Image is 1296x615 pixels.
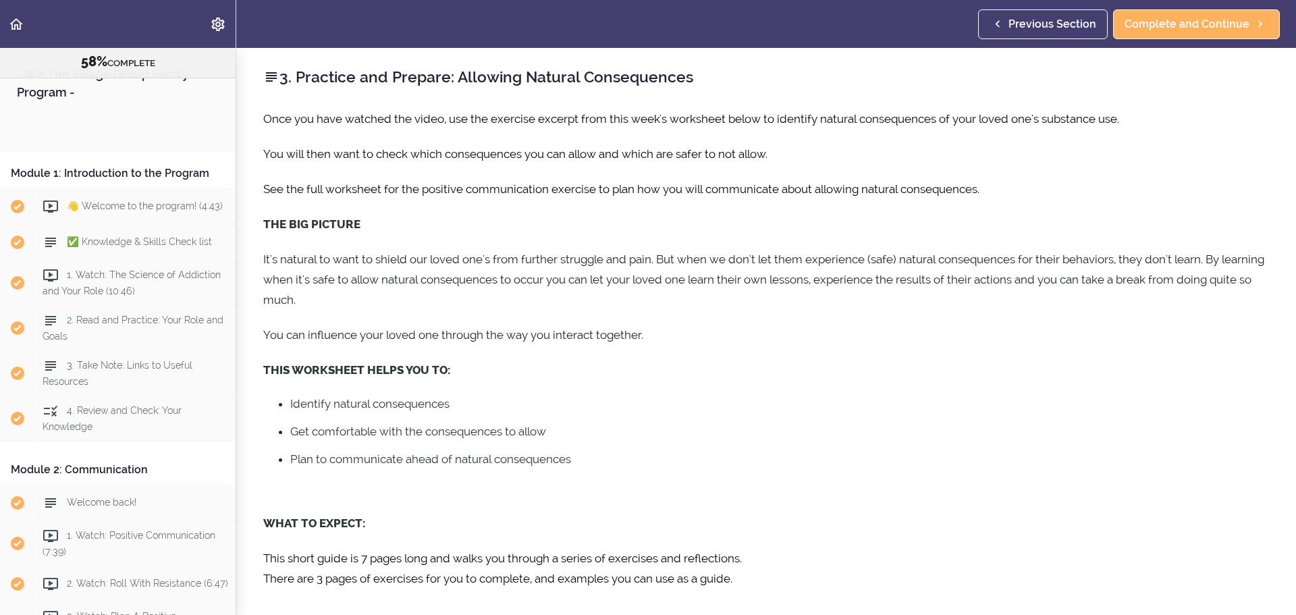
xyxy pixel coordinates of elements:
span: ✅ Knowledge & Skills Check list [67,236,212,247]
span: Identify natural consequences [290,397,450,410]
span: 4. Review and Check: Your Knowledge [43,405,182,431]
svg: Back to course curriculum [8,16,24,32]
h2: 3. Practice and Prepare: Allowing Natural Consequences [263,65,1269,88]
strong: THE BIG PICTURE [263,217,360,231]
span: 2. Read and Practice: Your Role and Goals [43,315,223,341]
span: 1. Watch: Positive Communication (7:39) [43,530,215,556]
p: It's natural to want to shield our loved one's from further struggle and pain. But when we don't ... [263,249,1269,310]
span: Previous Section [1008,16,1096,32]
span: 2. Watch: Roll With Resistance (6:47) [67,578,228,589]
span: Complete and Continue [1125,16,1249,32]
strong: WHAT TO EXPECT: [263,516,365,530]
span: 👋 Welcome to the program! (4:43) [67,200,223,211]
span: Welcome back! [67,497,136,508]
span: Once you have watched the video, use the exercise excerpt from this week's worksheet below to ide... [263,112,1119,126]
a: Previous Section [978,9,1108,39]
strong: THIS WORKSHEET HELPS YOU TO: [263,363,450,377]
svg: Settings Menu [210,16,226,32]
span: Get comfortable with the consequences to allow [290,425,546,438]
span: You will then want to check which consequences you can allow and which are safer to not allow. [263,147,767,161]
span: 3. Take Note: Links to Useful Resources [43,360,192,386]
div: COMPLETE [17,53,219,71]
p: You can influence your loved one through the way you interact together. [263,325,1269,345]
span: 58% [81,53,107,70]
span: See the full worksheet for the positive communication exercise to plan how you will communicate a... [263,182,979,196]
span: 1. Watch: The Science of Addiction and Your Role (10:46) [43,269,221,296]
a: Complete and Continue [1113,9,1280,39]
span: Plan to communicate ahead of natural consequences [290,452,571,466]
